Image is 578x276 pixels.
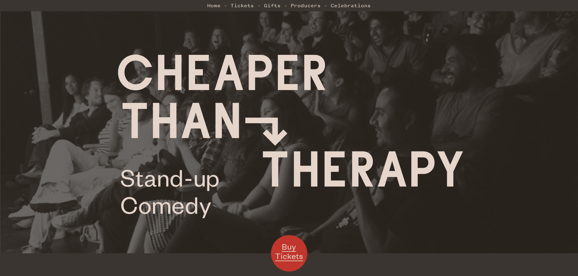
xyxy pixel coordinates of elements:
[275,241,303,261] span: Buy Tickets
[118,55,463,218] img: Cheaper Than Therapy logo
[271,235,307,271] a: Buy Tickets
